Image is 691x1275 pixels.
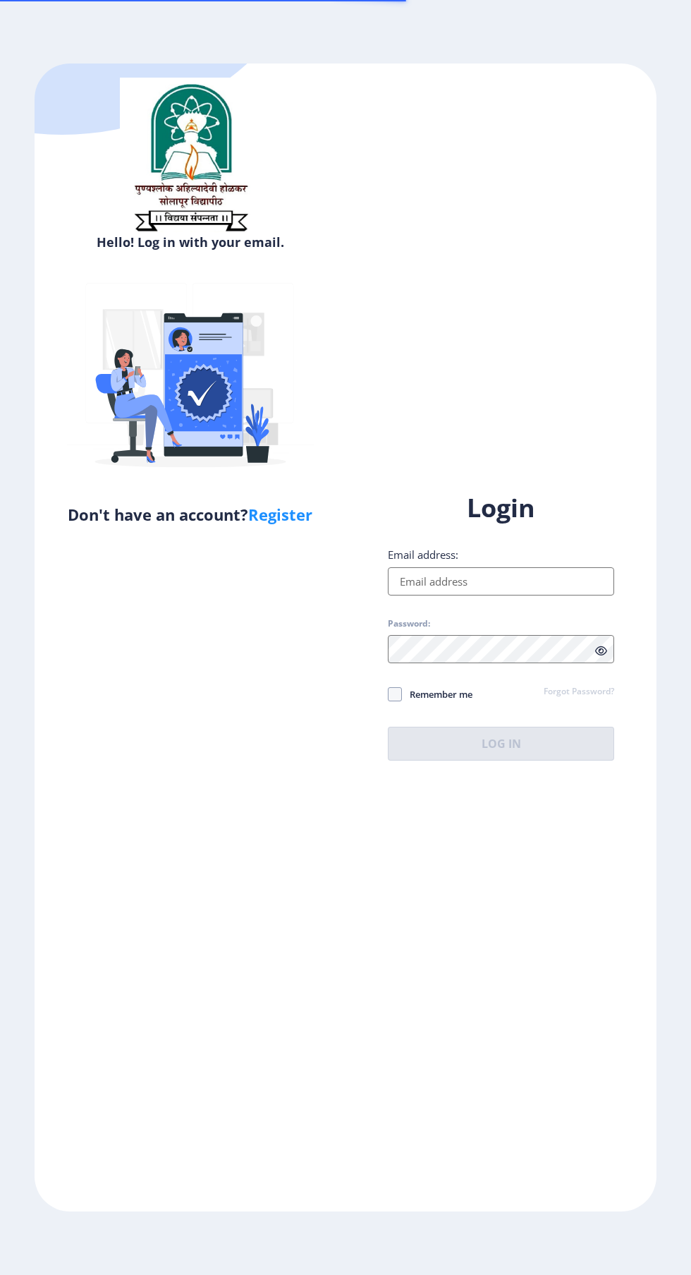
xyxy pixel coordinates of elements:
img: sulogo.png [120,78,261,237]
span: Remember me [402,686,472,703]
input: Email address [388,567,614,596]
h1: Login [388,491,614,525]
a: Forgot Password? [544,686,614,699]
label: Password: [388,618,430,629]
a: Register [248,504,312,525]
h5: Don't have an account? [45,503,335,526]
label: Email address: [388,548,458,562]
h6: Hello! Log in with your email. [45,234,335,250]
img: Verified-rafiki.svg [67,256,314,503]
button: Log In [388,727,614,761]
